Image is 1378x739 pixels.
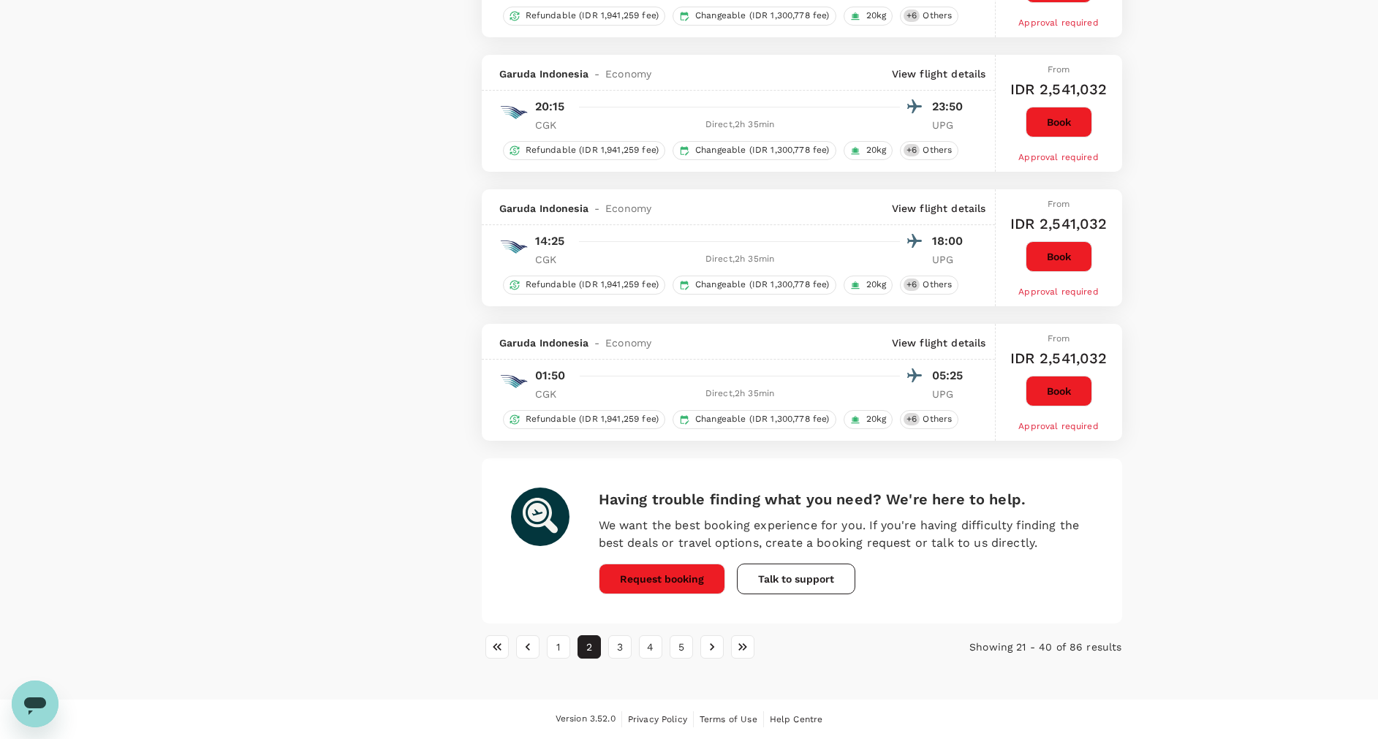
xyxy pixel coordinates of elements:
span: Others [917,413,958,425]
a: Help Centre [770,711,823,727]
span: + 6 [904,144,920,156]
div: +6Others [900,276,958,295]
button: Go to first page [485,635,509,659]
div: +6Others [900,410,958,429]
span: Approval required [1018,421,1099,431]
p: 05:25 [932,367,969,384]
p: UPG [932,387,969,401]
button: Go to page 4 [639,635,662,659]
p: UPG [932,118,969,132]
img: GA [499,367,529,396]
button: Go to previous page [516,635,540,659]
p: Showing 21 - 40 of 86 results [909,640,1122,654]
span: Others [917,10,958,22]
span: Version 3.52.0 [556,712,616,727]
div: Direct , 2h 35min [580,387,900,401]
span: 20kg [860,10,893,22]
span: Others [917,278,958,291]
div: 20kg [844,7,893,26]
nav: pagination navigation [482,635,909,659]
div: Changeable (IDR 1,300,778 fee) [673,276,836,295]
p: View flight details [892,67,986,81]
h6: Having trouble finding what you need? We're here to help. [599,488,1093,511]
span: Terms of Use [700,714,757,724]
span: Refundable (IDR 1,941,259 fee) [520,10,665,22]
span: From [1048,199,1070,209]
button: Talk to support [737,564,855,594]
span: - [588,201,605,216]
p: View flight details [892,201,986,216]
button: Go to last page [731,635,754,659]
span: Refundable (IDR 1,941,259 fee) [520,278,665,291]
span: From [1048,64,1070,75]
span: Approval required [1018,18,1099,28]
div: Refundable (IDR 1,941,259 fee) [503,410,666,429]
p: 01:50 [535,367,566,384]
span: Refundable (IDR 1,941,259 fee) [520,144,665,156]
span: + 6 [904,413,920,425]
div: Refundable (IDR 1,941,259 fee) [503,141,666,160]
span: Changeable (IDR 1,300,778 fee) [689,10,836,22]
div: 20kg [844,410,893,429]
span: Approval required [1018,287,1099,297]
span: - [588,67,605,81]
span: + 6 [904,278,920,291]
button: Go to page 5 [670,635,693,659]
span: From [1048,333,1070,344]
div: Refundable (IDR 1,941,259 fee) [503,276,666,295]
span: Economy [605,336,651,350]
p: 23:50 [932,98,969,115]
div: Changeable (IDR 1,300,778 fee) [673,141,836,160]
div: 20kg [844,276,893,295]
span: Help Centre [770,714,823,724]
span: Approval required [1018,152,1099,162]
span: Garuda Indonesia [499,67,588,81]
a: Privacy Policy [628,711,687,727]
div: +6Others [900,7,958,26]
h6: IDR 2,541,032 [1010,346,1108,370]
p: 14:25 [535,232,565,250]
span: Economy [605,201,651,216]
span: Economy [605,67,651,81]
p: We want the best booking experience for you. If you're having difficulty finding the best deals o... [599,517,1093,552]
div: Changeable (IDR 1,300,778 fee) [673,410,836,429]
iframe: Button to launch messaging window [12,681,58,727]
h6: IDR 2,541,032 [1010,77,1108,101]
a: Terms of Use [700,711,757,727]
span: Refundable (IDR 1,941,259 fee) [520,413,665,425]
span: Garuda Indonesia [499,336,588,350]
button: page 2 [578,635,601,659]
div: Changeable (IDR 1,300,778 fee) [673,7,836,26]
p: CGK [535,118,572,132]
span: - [588,336,605,350]
div: Direct , 2h 35min [580,252,900,267]
p: CGK [535,387,572,401]
span: 20kg [860,278,893,291]
span: Changeable (IDR 1,300,778 fee) [689,144,836,156]
img: GA [499,232,529,262]
p: 20:15 [535,98,565,115]
span: Others [917,144,958,156]
div: 20kg [844,141,893,160]
div: Refundable (IDR 1,941,259 fee) [503,7,666,26]
h6: IDR 2,541,032 [1010,212,1108,235]
div: +6Others [900,141,958,160]
button: Go to page 1 [547,635,570,659]
span: 20kg [860,413,893,425]
button: Book [1026,107,1092,137]
p: View flight details [892,336,986,350]
span: Changeable (IDR 1,300,778 fee) [689,413,836,425]
button: Go to next page [700,635,724,659]
span: Garuda Indonesia [499,201,588,216]
p: CGK [535,252,572,267]
span: + 6 [904,10,920,22]
button: Go to page 3 [608,635,632,659]
p: UPG [932,252,969,267]
span: Privacy Policy [628,714,687,724]
img: GA [499,98,529,127]
div: Direct , 2h 35min [580,118,900,132]
button: Request booking [599,564,725,594]
span: 20kg [860,144,893,156]
p: 18:00 [932,232,969,250]
button: Book [1026,241,1092,272]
